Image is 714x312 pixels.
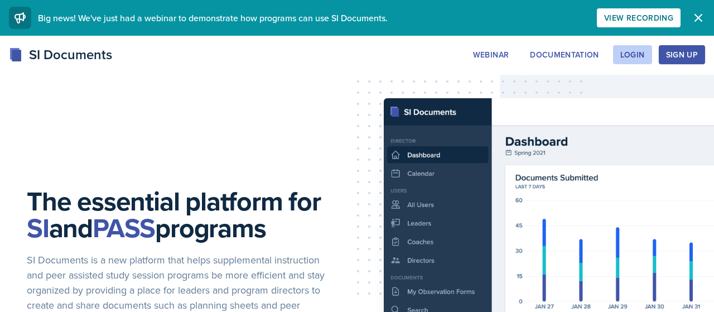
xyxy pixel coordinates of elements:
div: SI Documents [9,45,112,65]
button: Webinar [466,45,516,64]
div: Documentation [530,50,599,59]
span: Big news! We've just had a webinar to demonstrate how programs can use SI Documents. [38,12,388,24]
div: Webinar [473,50,509,59]
button: Documentation [523,45,606,64]
button: Sign Up [659,45,705,64]
div: Login [620,50,645,59]
button: View Recording [597,8,681,27]
button: Login [613,45,652,64]
div: View Recording [604,13,673,22]
div: Sign Up [666,50,698,59]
